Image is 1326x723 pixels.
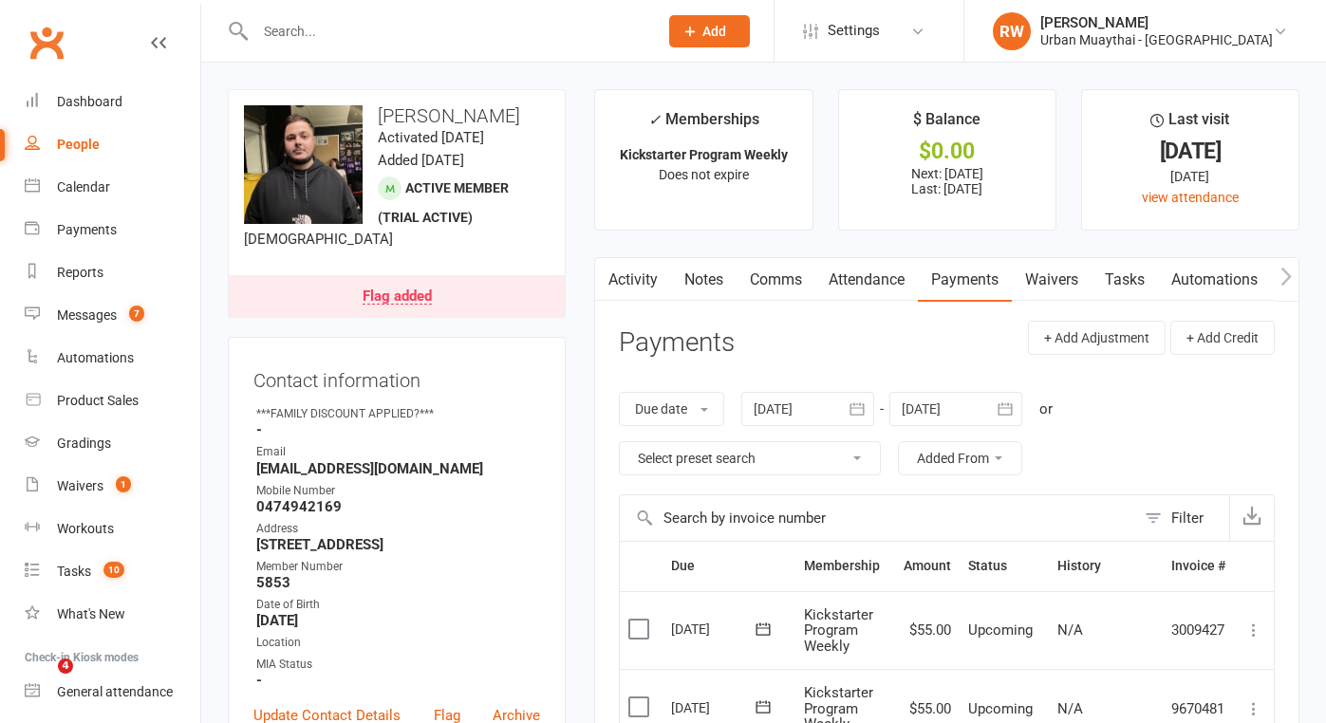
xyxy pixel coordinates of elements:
[25,294,200,337] a: Messages 7
[815,258,918,302] a: Attendance
[1099,141,1281,161] div: [DATE]
[256,405,540,423] div: ***FAMILY DISCOUNT APPLIED?***
[363,289,432,305] div: Flag added
[856,141,1038,161] div: $0.00
[1012,258,1092,302] a: Waivers
[256,656,540,674] div: MIA Status
[256,520,540,538] div: Address
[57,222,117,237] div: Payments
[895,591,960,670] td: $55.00
[244,105,550,126] h3: [PERSON_NAME]
[1135,495,1229,541] button: Filter
[1150,107,1229,141] div: Last visit
[1057,621,1083,639] span: N/A
[103,562,124,578] span: 10
[25,123,200,166] a: People
[57,436,111,451] div: Gradings
[669,15,750,47] button: Add
[1057,700,1083,717] span: N/A
[960,542,1049,590] th: Status
[25,593,200,636] a: What's New
[23,19,70,66] a: Clubworx
[57,94,122,109] div: Dashboard
[256,558,540,576] div: Member Number
[898,441,1022,475] button: Added From
[58,658,73,674] span: 4
[25,209,200,251] a: Payments
[378,152,464,169] time: Added [DATE]
[895,542,960,590] th: Amount
[25,81,200,123] a: Dashboard
[57,137,100,152] div: People
[378,129,484,146] time: Activated [DATE]
[244,231,393,248] span: [DEMOGRAPHIC_DATA]
[619,392,724,426] button: Due date
[57,350,134,365] div: Automations
[250,18,644,45] input: Search...
[737,258,815,302] a: Comms
[1158,258,1271,302] a: Automations
[648,111,661,129] i: ✓
[1040,31,1273,48] div: Urban Muaythai - [GEOGRAPHIC_DATA]
[1142,190,1239,205] a: view attendance
[57,307,117,323] div: Messages
[659,167,749,182] span: Does not expire
[25,508,200,550] a: Workouts
[256,612,540,629] strong: [DATE]
[25,251,200,294] a: Reports
[619,328,735,358] h3: Payments
[1171,507,1204,529] div: Filter
[913,107,980,141] div: $ Balance
[57,521,114,536] div: Workouts
[968,621,1033,639] span: Upcoming
[256,574,540,591] strong: 5853
[253,362,540,391] h3: Contact information
[968,700,1033,717] span: Upcoming
[671,258,737,302] a: Notes
[25,671,200,714] a: General attendance kiosk mode
[1163,542,1234,590] th: Invoice #
[378,180,509,225] span: Active member (trial active)
[256,634,540,652] div: Location
[1040,14,1273,31] div: [PERSON_NAME]
[57,478,103,493] div: Waivers
[25,380,200,422] a: Product Sales
[57,265,103,280] div: Reports
[1099,166,1281,187] div: [DATE]
[256,443,540,461] div: Email
[828,9,880,52] span: Settings
[57,179,110,195] div: Calendar
[856,166,1038,196] p: Next: [DATE] Last: [DATE]
[1028,321,1166,355] button: + Add Adjustment
[25,422,200,465] a: Gradings
[1092,258,1158,302] a: Tasks
[116,476,131,492] span: 1
[25,337,200,380] a: Automations
[671,693,758,722] div: [DATE]
[256,672,540,689] strong: -
[57,393,139,408] div: Product Sales
[25,166,200,209] a: Calendar
[620,495,1135,541] input: Search by invoice number
[256,498,540,515] strong: 0474942169
[804,606,873,655] span: Kickstarter Program Weekly
[1163,591,1234,670] td: 3009427
[702,24,726,39] span: Add
[1049,542,1163,590] th: History
[19,658,65,704] iframe: Intercom live chat
[57,606,125,621] div: What's New
[57,684,173,699] div: General attendance
[620,147,788,162] strong: Kickstarter Program Weekly
[244,105,363,224] img: image1753689902.png
[648,107,759,142] div: Memberships
[1039,398,1053,420] div: or
[256,536,540,553] strong: [STREET_ADDRESS]
[1170,321,1275,355] button: + Add Credit
[129,306,144,322] span: 7
[256,421,540,438] strong: -
[57,564,91,579] div: Tasks
[256,596,540,614] div: Date of Birth
[795,542,894,590] th: Membership
[671,614,758,643] div: [DATE]
[25,550,200,593] a: Tasks 10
